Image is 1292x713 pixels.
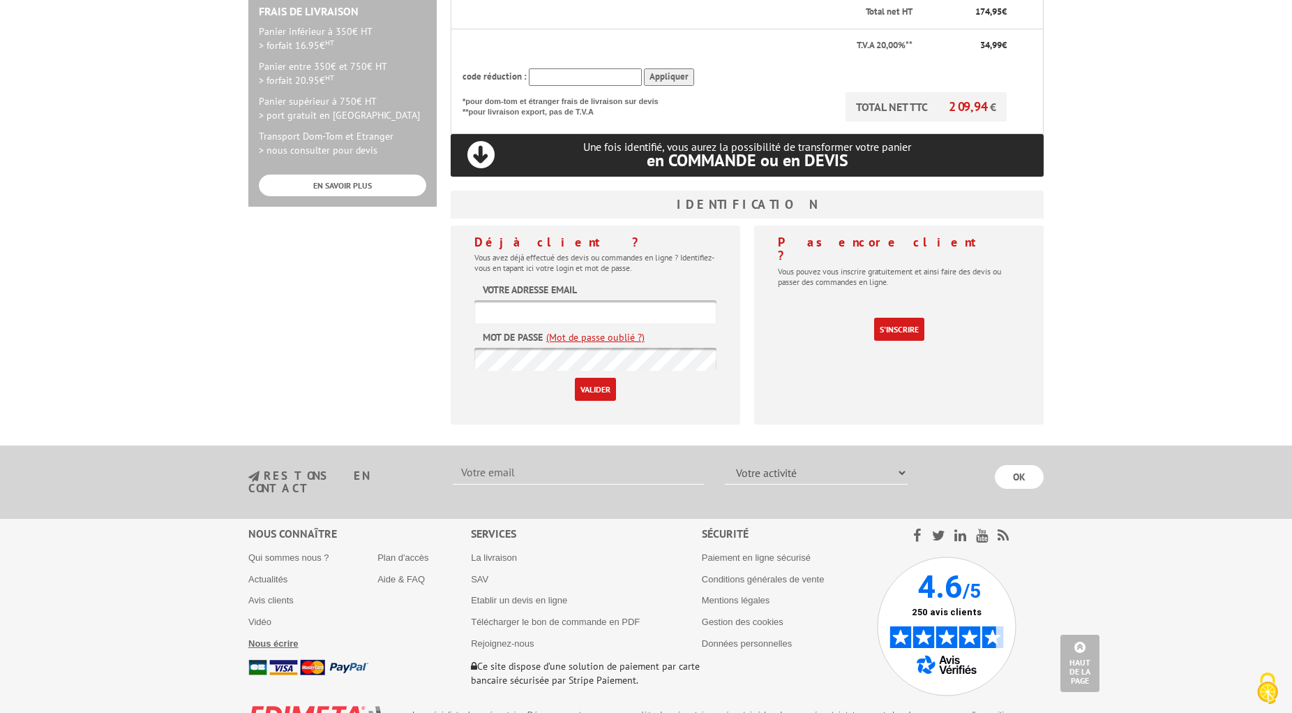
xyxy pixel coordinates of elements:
[995,465,1044,489] input: OK
[325,73,334,82] sup: HT
[949,98,990,115] span: 209,94
[463,71,527,82] span: code réduction :
[975,6,1002,17] span: 174,95
[377,552,428,563] a: Plan d'accès
[471,638,534,649] a: Rejoignez-nous
[925,6,1007,19] p: €
[980,39,1002,51] span: 34,99
[471,617,640,627] a: Télécharger le bon de commande en PDF
[377,574,425,585] a: Aide & FAQ
[248,552,329,563] a: Qui sommes nous ?
[463,92,672,118] p: *pour dom-tom et étranger frais de livraison sur devis **pour livraison export, pas de T.V.A
[259,109,420,122] span: > port gratuit en [GEOGRAPHIC_DATA]
[483,283,577,297] label: Votre adresse email
[259,129,426,157] p: Transport Dom-Tom et Etranger
[259,175,426,196] a: EN SAVOIR PLUS
[471,574,488,585] a: SAV
[925,39,1007,52] p: €
[259,74,334,87] span: > forfait 20.95€
[259,144,377,156] span: > nous consulter pour devis
[259,24,426,52] p: Panier inférieur à 350€ HT
[702,595,770,605] a: Mentions légales
[248,471,260,483] img: newsletter.jpg
[325,38,334,47] sup: HT
[471,659,702,687] p: Ce site dispose d’une solution de paiement par carte bancaire sécurisée par Stripe Paiement.
[1250,671,1285,706] img: Cookies (fenêtre modale)
[778,266,1020,287] p: Vous pouvez vous inscrire gratuitement et ainsi faire des devis ou passer des commandes en ligne.
[778,235,1020,263] h4: Pas encore client ?
[546,330,645,344] a: (Mot de passe oublié ?)
[474,252,716,273] p: Vous avez déjà effectué des devis ou commandes en ligne ? Identifiez-vous en tapant ici votre log...
[471,552,517,563] a: La livraison
[259,39,334,52] span: > forfait 16.95€
[463,39,912,52] p: T.V.A 20,00%**
[453,461,704,485] input: Votre email
[474,235,716,249] h4: Déjà client ?
[248,595,294,605] a: Avis clients
[1243,666,1292,713] button: Cookies (fenêtre modale)
[877,557,1016,696] img: Avis Vérifiés - 4.6 sur 5 - 250 avis clients
[702,552,811,563] a: Paiement en ligne sécurisé
[248,526,471,542] div: Nous connaître
[644,68,694,86] input: Appliquer
[874,318,924,341] a: S'inscrire
[702,617,783,627] a: Gestion des cookies
[471,526,702,542] div: Services
[451,140,1044,169] p: Une fois identifié, vous aurez la possibilité de transformer votre panier
[248,617,271,627] a: Vidéo
[259,94,426,122] p: Panier supérieur à 750€ HT
[702,574,825,585] a: Conditions générales de vente
[471,595,567,605] a: Etablir un devis en ligne
[248,470,432,494] h3: restons en contact
[483,330,543,344] label: Mot de passe
[248,574,287,585] a: Actualités
[647,149,848,171] span: en COMMANDE ou en DEVIS
[1060,635,1099,692] a: Haut de la page
[702,638,792,649] a: Données personnelles
[846,92,1007,122] p: TOTAL NET TTC €
[575,378,616,401] input: Valider
[259,6,426,18] h2: Frais de Livraison
[248,638,299,649] a: Nous écrire
[702,526,877,542] div: Sécurité
[463,6,912,19] p: Total net HT
[259,59,426,87] p: Panier entre 350€ et 750€ HT
[451,191,1044,219] h3: Identification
